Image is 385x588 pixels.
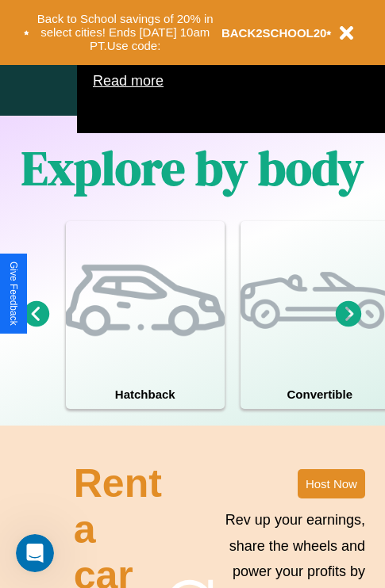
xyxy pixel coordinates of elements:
[21,136,364,200] h1: Explore by body
[16,534,54,572] iframe: Intercom live chat
[29,8,221,57] button: Back to School savings of 20% in select cities! Ends [DATE] 10am PT.Use code:
[8,262,19,326] div: Give Feedback
[298,469,365,498] button: Host Now
[66,380,225,409] h4: Hatchback
[221,26,327,40] b: BACK2SCHOOL20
